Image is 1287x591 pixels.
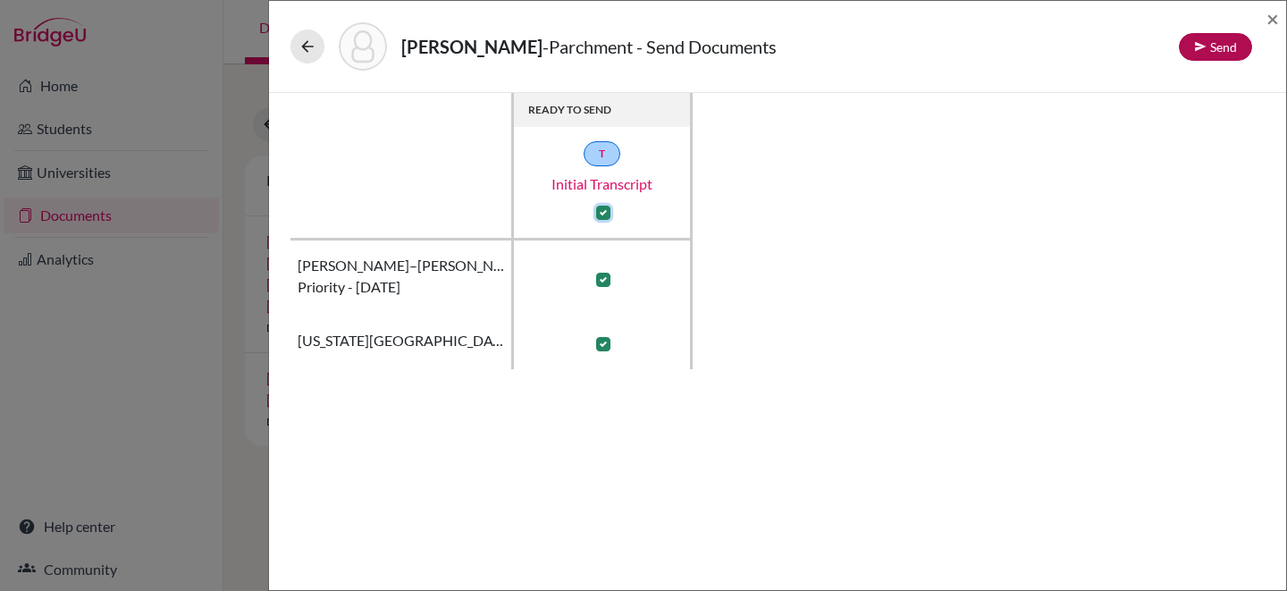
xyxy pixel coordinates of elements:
[1179,33,1252,61] button: Send
[401,36,543,57] strong: [PERSON_NAME]
[1266,8,1279,30] button: Close
[298,330,504,351] span: [US_STATE][GEOGRAPHIC_DATA]
[514,93,693,127] th: READY TO SEND
[513,173,692,195] a: Initial Transcript
[584,141,620,166] a: T
[298,276,400,298] span: Priority - [DATE]
[543,36,777,57] span: - Parchment - Send Documents
[298,255,504,276] span: [PERSON_NAME]–[PERSON_NAME][GEOGRAPHIC_DATA], [GEOGRAPHIC_DATA]
[1266,5,1279,31] span: ×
